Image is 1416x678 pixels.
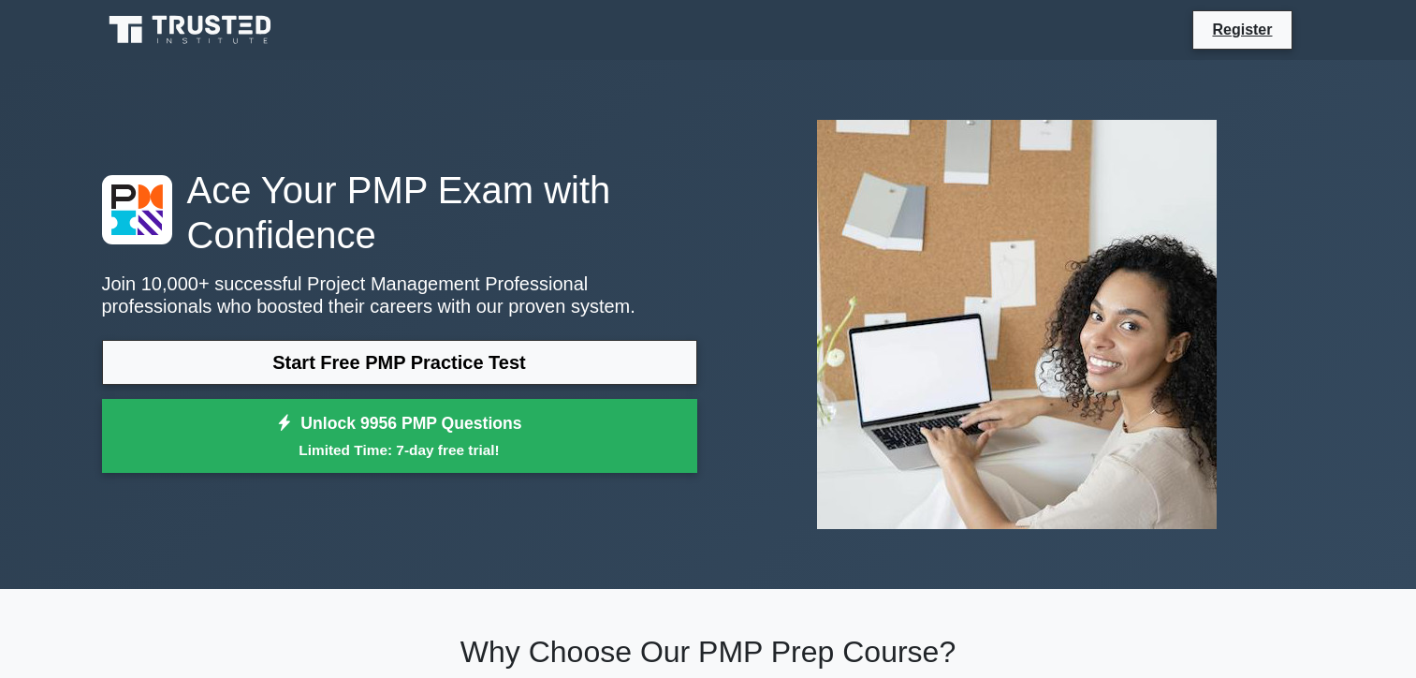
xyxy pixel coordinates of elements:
[102,340,697,385] a: Start Free PMP Practice Test
[102,634,1315,670] h2: Why Choose Our PMP Prep Course?
[125,439,674,461] small: Limited Time: 7-day free trial!
[102,273,697,317] p: Join 10,000+ successful Project Management Professional professionals who boosted their careers w...
[1201,18,1283,41] a: Register
[102,168,697,258] h1: Ace Your PMP Exam with Confidence
[102,399,697,474] a: Unlock 9956 PMP QuestionsLimited Time: 7-day free trial!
